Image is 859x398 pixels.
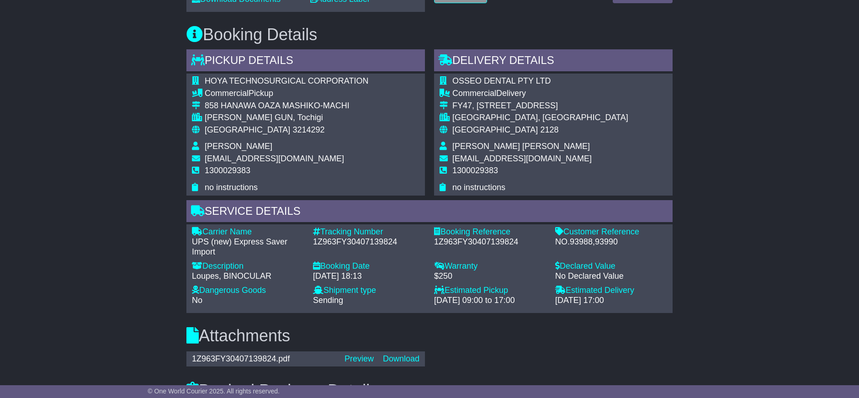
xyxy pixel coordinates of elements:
span: [PERSON_NAME] [PERSON_NAME] [452,142,590,151]
div: Service Details [186,200,673,225]
span: [EMAIL_ADDRESS][DOMAIN_NAME] [205,154,344,163]
div: [DATE] 09:00 to 17:00 [434,296,546,306]
span: [EMAIL_ADDRESS][DOMAIN_NAME] [452,154,592,163]
div: Tracking Number [313,227,425,237]
div: Dangerous Goods [192,286,304,296]
div: Declared Value [555,261,667,271]
div: Shipment type [313,286,425,296]
div: Customer Reference [555,227,667,237]
span: 1300029383 [452,166,498,175]
div: Loupes, BINOCULAR [192,271,304,281]
span: © One World Courier 2025. All rights reserved. [148,387,280,395]
div: Booking Reference [434,227,546,237]
span: Commercial [452,89,496,98]
span: 3214292 [292,125,324,134]
div: Estimated Delivery [555,286,667,296]
div: Booking Date [313,261,425,271]
div: No Declared Value [555,271,667,281]
div: Delivery Details [434,49,673,74]
span: No [192,296,202,305]
span: [GEOGRAPHIC_DATA] [205,125,290,134]
a: Preview [345,354,374,363]
div: NO.93988,93990 [555,237,667,247]
span: 1300029383 [205,166,250,175]
span: [PERSON_NAME] [205,142,272,151]
span: 2128 [540,125,558,134]
div: [DATE] 17:00 [555,296,667,306]
h3: Booking Details [186,26,673,44]
div: [PERSON_NAME] GUN, Tochigi [205,113,368,123]
div: Carrier Name [192,227,304,237]
div: Pickup Details [186,49,425,74]
div: UPS (new) Express Saver Import [192,237,304,257]
div: Warranty [434,261,546,271]
span: HOYA TECHNOSURGICAL CORPORATION [205,76,368,85]
div: $250 [434,271,546,281]
span: no instructions [205,183,258,192]
div: Description [192,261,304,271]
div: 1Z963FY30407139824.pdf [187,354,340,364]
div: Pickup [205,89,368,99]
div: [GEOGRAPHIC_DATA], [GEOGRAPHIC_DATA] [452,113,628,123]
div: Delivery [452,89,628,99]
div: 1Z963FY30407139824 [434,237,546,247]
div: 1Z963FY30407139824 [313,237,425,247]
div: 858 HANAWA OAZA MASHIKO-MACHI [205,101,368,111]
div: [DATE] 18:13 [313,271,425,281]
span: Commercial [205,89,249,98]
a: Download [383,354,419,363]
span: OSSEO DENTAL PTY LTD [452,76,551,85]
h3: Attachments [186,327,673,345]
span: Sending [313,296,343,305]
div: Estimated Pickup [434,286,546,296]
span: [GEOGRAPHIC_DATA] [452,125,538,134]
span: no instructions [452,183,505,192]
div: FY47, [STREET_ADDRESS] [452,101,628,111]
